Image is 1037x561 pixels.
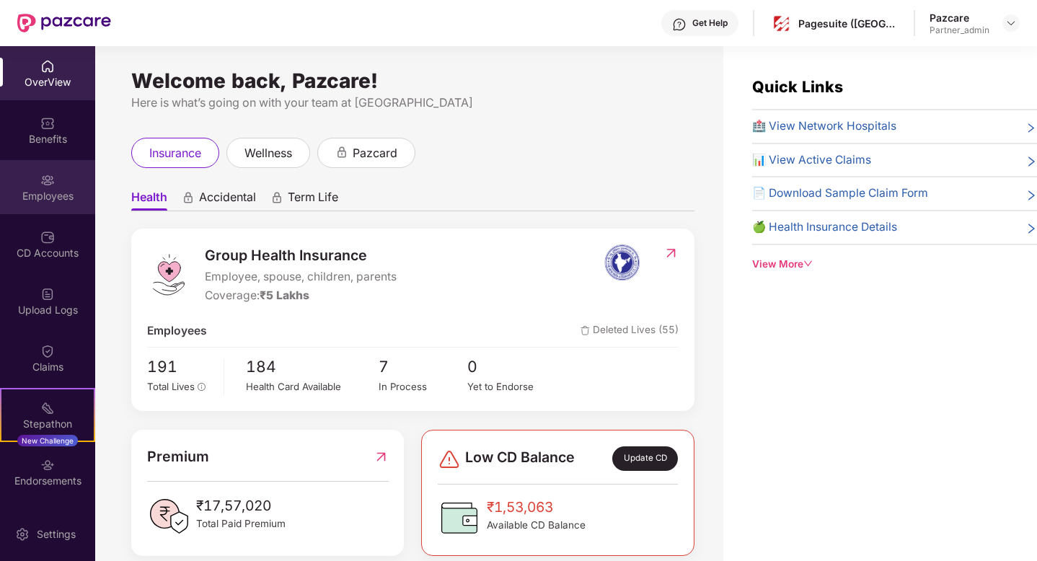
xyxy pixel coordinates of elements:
img: svg+xml;base64,PHN2ZyBpZD0iU2V0dGluZy0yMHgyMCIgeG1sbnM9Imh0dHA6Ly93d3cudzMub3JnLzIwMDAvc3ZnIiB3aW... [15,527,30,542]
span: 📊 View Active Claims [752,151,871,169]
div: Pagesuite ([GEOGRAPHIC_DATA]) Private Limited [798,17,899,30]
div: Update CD [612,446,678,471]
img: pagesuite-logo-center.png [771,13,792,34]
img: svg+xml;base64,PHN2ZyBpZD0iQ0RfQWNjb3VudHMiIGRhdGEtbmFtZT0iQ0QgQWNjb3VudHMiIHhtbG5zPSJodHRwOi8vd3... [40,230,55,244]
div: In Process [379,379,467,394]
div: animation [335,146,348,159]
span: 🍏 Health Insurance Details [752,218,897,237]
span: ₹5 Lakhs [260,288,309,302]
span: 7 [379,355,467,379]
img: PaidPremiumIcon [147,495,190,538]
span: Health [131,190,167,211]
span: Available CD Balance [487,518,586,533]
img: deleteIcon [581,326,590,335]
span: Total Lives [147,381,195,392]
span: Premium [147,446,209,468]
span: 184 [246,355,379,379]
span: info-circle [198,383,206,392]
span: Low CD Balance [465,446,575,471]
span: insurance [149,144,201,162]
span: right [1025,120,1037,136]
span: Total Paid Premium [196,516,286,531]
span: ₹1,53,063 [487,496,586,518]
img: New Pazcare Logo [17,14,111,32]
img: svg+xml;base64,PHN2ZyBpZD0iQmVuZWZpdHMiIHhtbG5zPSJodHRwOi8vd3d3LnczLm9yZy8yMDAwL3N2ZyIgd2lkdGg9Ij... [40,116,55,131]
span: Quick Links [752,77,843,96]
span: 191 [147,355,213,379]
img: svg+xml;base64,PHN2ZyBpZD0iSGVscC0zMngzMiIgeG1sbnM9Imh0dHA6Ly93d3cudzMub3JnLzIwMDAvc3ZnIiB3aWR0aD... [672,17,687,32]
img: svg+xml;base64,PHN2ZyB4bWxucz0iaHR0cDovL3d3dy53My5vcmcvMjAwMC9zdmciIHdpZHRoPSIyMSIgaGVpZ2h0PSIyMC... [40,401,55,415]
div: animation [182,191,195,204]
span: right [1025,221,1037,237]
div: Stepathon [1,417,94,431]
span: Accidental [199,190,256,211]
span: Group Health Insurance [205,244,397,267]
span: wellness [244,144,292,162]
img: svg+xml;base64,PHN2ZyBpZD0iRHJvcGRvd24tMzJ4MzIiIHhtbG5zPSJodHRwOi8vd3d3LnczLm9yZy8yMDAwL3N2ZyIgd2... [1005,17,1017,29]
span: ₹17,57,020 [196,495,286,516]
div: New Challenge [17,435,78,446]
span: right [1025,187,1037,203]
img: RedirectIcon [663,246,679,260]
div: Yet to Endorse [467,379,556,394]
img: CDBalanceIcon [438,496,481,539]
img: svg+xml;base64,PHN2ZyBpZD0iRGFuZ2VyLTMyeDMyIiB4bWxucz0iaHR0cDovL3d3dy53My5vcmcvMjAwMC9zdmciIHdpZH... [438,448,461,471]
span: down [803,259,813,269]
div: Health Card Available [246,379,379,394]
div: Here is what’s going on with your team at [GEOGRAPHIC_DATA] [131,94,694,112]
div: Coverage: [205,287,397,305]
div: View More [752,257,1037,272]
span: 🏥 View Network Hospitals [752,118,896,136]
img: svg+xml;base64,PHN2ZyBpZD0iSG9tZSIgeG1sbnM9Imh0dHA6Ly93d3cudzMub3JnLzIwMDAvc3ZnIiB3aWR0aD0iMjAiIG... [40,59,55,74]
span: Employee, spouse, children, parents [205,268,397,286]
div: Get Help [692,17,728,29]
div: Settings [32,527,80,542]
span: 0 [467,355,556,379]
div: Welcome back, Pazcare! [131,75,694,87]
span: pazcard [353,144,397,162]
img: svg+xml;base64,PHN2ZyBpZD0iVXBsb2FkX0xvZ3MiIGRhdGEtbmFtZT0iVXBsb2FkIExvZ3MiIHhtbG5zPSJodHRwOi8vd3... [40,287,55,301]
img: svg+xml;base64,PHN2ZyBpZD0iQ2xhaW0iIHhtbG5zPSJodHRwOi8vd3d3LnczLm9yZy8yMDAwL3N2ZyIgd2lkdGg9IjIwIi... [40,344,55,358]
span: Deleted Lives (55) [581,322,679,340]
img: svg+xml;base64,PHN2ZyBpZD0iRW1wbG95ZWVzIiB4bWxucz0iaHR0cDovL3d3dy53My5vcmcvMjAwMC9zdmciIHdpZHRoPS... [40,173,55,187]
img: svg+xml;base64,PHN2ZyBpZD0iRW5kb3JzZW1lbnRzIiB4bWxucz0iaHR0cDovL3d3dy53My5vcmcvMjAwMC9zdmciIHdpZH... [40,458,55,472]
span: right [1025,154,1037,169]
div: Partner_admin [930,25,989,36]
img: RedirectIcon [374,446,389,468]
img: insurerIcon [595,244,649,280]
div: Pazcare [930,11,989,25]
span: 📄 Download Sample Claim Form [752,185,928,203]
div: animation [270,191,283,204]
img: logo [147,253,190,296]
span: Employees [147,322,207,340]
span: Term Life [288,190,338,211]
